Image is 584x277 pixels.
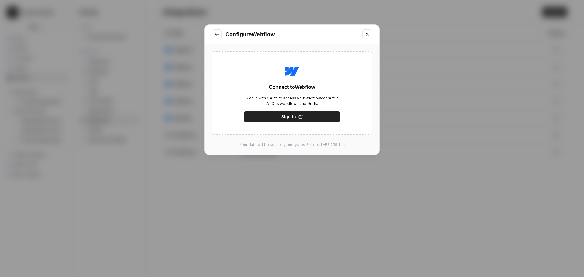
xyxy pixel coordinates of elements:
[212,29,222,39] button: Go to previous step
[225,30,359,39] h2: Configure Webflow
[285,64,299,78] img: Webflow
[244,95,340,106] span: Sign in with OAuth to access your Webflow content in AirOps workflows and Grids.
[269,83,315,91] span: Connect to Webflow
[281,114,296,120] span: Sign In
[362,29,372,39] button: Close modal
[244,111,340,122] button: Sign In
[212,142,372,147] p: Your data will be securely encrypted & stored AES 256-bit.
